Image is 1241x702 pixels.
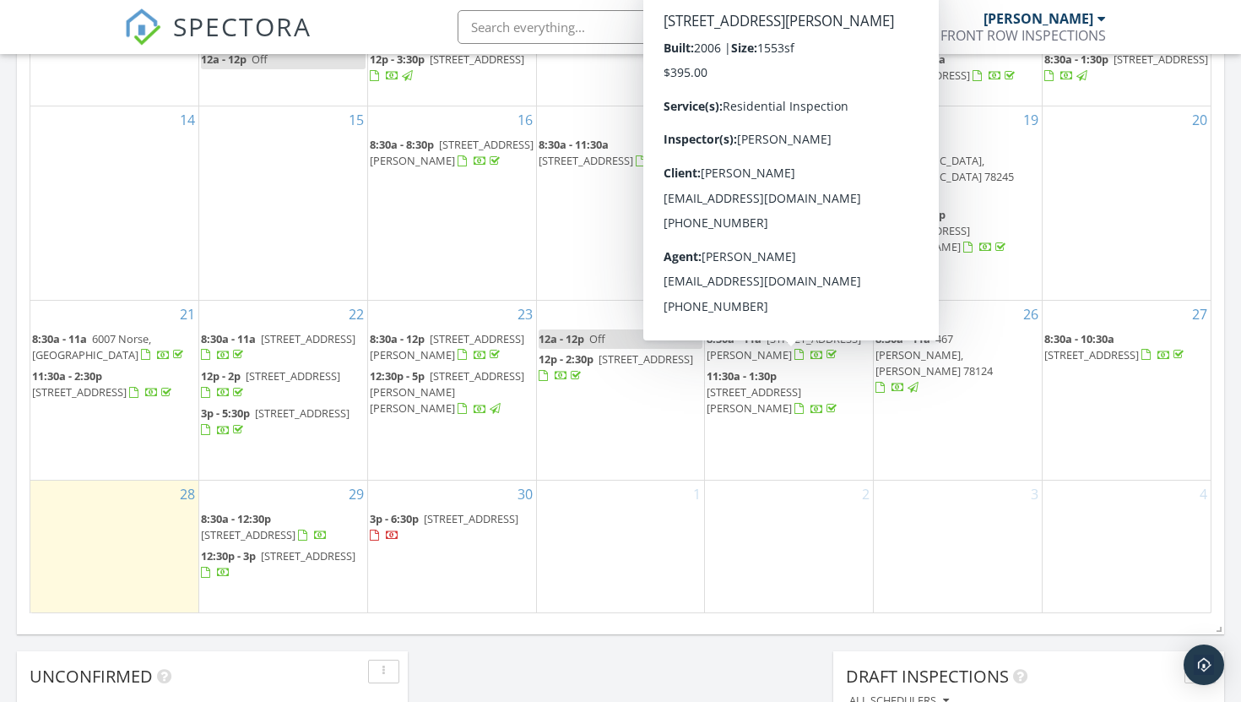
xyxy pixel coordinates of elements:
[875,52,1018,83] a: 8:30a - 11:30a [STREET_ADDRESS]
[875,153,1014,184] span: [GEOGRAPHIC_DATA], [GEOGRAPHIC_DATA] 78245
[345,481,367,508] a: Go to September 29, 2025
[201,511,271,526] span: 8:30a - 12:30p
[707,329,871,366] a: 8:30a - 11a [STREET_ADDRESS][PERSON_NAME]
[874,106,1043,301] td: Go to September 19, 2025
[1196,481,1211,508] a: Go to October 4, 2025
[940,27,1106,44] div: FRONT ROW INSPECTIONS
[875,137,930,152] span: 8:30a - 11a
[539,331,584,346] span: 12a - 12p
[707,331,861,362] span: [STREET_ADDRESS][PERSON_NAME]
[690,481,704,508] a: Go to October 1, 2025
[430,52,524,67] span: [STREET_ADDRESS]
[199,480,368,612] td: Go to September 29, 2025
[707,331,761,346] span: 8:30a - 11a
[1044,52,1208,83] a: 8:30a - 1:30p [STREET_ADDRESS]
[1042,106,1211,301] td: Go to September 20, 2025
[539,350,703,386] a: 12p - 2:30p [STREET_ADDRESS]
[32,368,175,400] a: 11:30a - 2:30p [STREET_ADDRESS]
[1042,480,1211,612] td: Go to October 4, 2025
[30,480,199,612] td: Go to September 28, 2025
[201,329,366,366] a: 8:30a - 11a [STREET_ADDRESS]
[707,137,861,168] a: 8:30a - 12p [STREET_ADDRESS]
[345,106,367,133] a: Go to September 15, 2025
[199,20,368,106] td: Go to September 8, 2025
[536,300,705,480] td: Go to September 24, 2025
[514,301,536,328] a: Go to September 23, 2025
[201,52,247,67] span: 12a - 12p
[424,511,518,526] span: [STREET_ADDRESS]
[1044,50,1209,86] a: 8:30a - 1:30p [STREET_ADDRESS]
[32,367,197,403] a: 11:30a - 2:30p [STREET_ADDRESS]
[874,480,1043,612] td: Go to October 3, 2025
[370,137,534,168] a: 8:30a - 8:30p [STREET_ADDRESS][PERSON_NAME]
[705,480,874,612] td: Go to October 2, 2025
[370,509,534,546] a: 3p - 6:30p [STREET_ADDRESS]
[201,404,366,440] a: 3p - 5:30p [STREET_ADDRESS]
[707,331,861,362] a: 8:30a - 11a [STREET_ADDRESS][PERSON_NAME]
[984,10,1093,27] div: [PERSON_NAME]
[32,331,87,346] span: 8:30a - 11a
[32,331,187,362] a: 8:30a - 11a 6007 Norse, [GEOGRAPHIC_DATA]
[261,331,355,346] span: [STREET_ADDRESS]
[173,8,312,44] span: SPECTORA
[201,367,366,403] a: 12p - 2p [STREET_ADDRESS]
[1044,52,1108,67] span: 8:30a - 1:30p
[514,106,536,133] a: Go to September 16, 2025
[539,137,609,152] span: 8:30a - 11:30a
[370,331,524,362] a: 8:30a - 12p [STREET_ADDRESS][PERSON_NAME]
[1044,347,1139,362] span: [STREET_ADDRESS]
[201,548,355,580] a: 12:30p - 3p [STREET_ADDRESS]
[30,106,199,301] td: Go to September 14, 2025
[370,331,524,362] span: [STREET_ADDRESS][PERSON_NAME]
[875,68,970,83] span: [STREET_ADDRESS]
[539,153,633,168] span: [STREET_ADDRESS]
[30,20,199,106] td: Go to September 7, 2025
[201,368,340,400] a: 12p - 2p [STREET_ADDRESS]
[370,137,534,168] span: [STREET_ADDRESS][PERSON_NAME]
[32,368,102,384] span: 11:30a - 2:30p
[875,331,993,378] span: 467 [PERSON_NAME], [PERSON_NAME] 78124
[458,10,795,44] input: Search everything...
[707,135,871,171] a: 8:30a - 12p [STREET_ADDRESS]
[705,300,874,480] td: Go to September 25, 2025
[32,329,197,366] a: 8:30a - 11a 6007 Norse, [GEOGRAPHIC_DATA]
[707,368,840,416] a: 11:30a - 1:30p [STREET_ADDRESS][PERSON_NAME]
[199,300,368,480] td: Go to September 22, 2025
[201,331,355,362] a: 8:30a - 11a [STREET_ADDRESS]
[539,135,703,171] a: 8:30a - 11:30a [STREET_ADDRESS]
[370,511,419,526] span: 3p - 6:30p
[201,405,350,437] a: 3p - 5:30p [STREET_ADDRESS]
[539,137,681,168] a: 8:30a - 11:30a [STREET_ADDRESS]
[370,368,524,416] a: 12:30p - 5p [STREET_ADDRESS][PERSON_NAME][PERSON_NAME]
[536,20,705,106] td: Go to September 10, 2025
[370,135,534,171] a: 8:30a - 8:30p [STREET_ADDRESS][PERSON_NAME]
[1042,20,1211,106] td: Go to September 13, 2025
[367,480,536,612] td: Go to September 30, 2025
[1044,329,1209,366] a: 8:30a - 10:30a [STREET_ADDRESS]
[201,527,295,542] span: [STREET_ADDRESS]
[345,301,367,328] a: Go to September 22, 2025
[875,205,1040,258] a: 11:30a - 1:30p [STREET_ADDRESS][PERSON_NAME]
[875,207,1009,254] a: 11:30a - 1:30p [STREET_ADDRESS][PERSON_NAME]
[874,300,1043,480] td: Go to September 26, 2025
[252,52,268,67] span: Off
[536,106,705,301] td: Go to September 17, 2025
[1184,645,1224,685] div: Open Intercom Messenger
[370,367,534,420] a: 12:30p - 5p [STREET_ADDRESS][PERSON_NAME][PERSON_NAME]
[1189,106,1211,133] a: Go to September 20, 2025
[201,548,256,563] span: 12:30p - 3p
[859,481,873,508] a: Go to October 2, 2025
[32,331,151,362] span: 6007 Norse, [GEOGRAPHIC_DATA]
[539,351,693,383] a: 12p - 2:30p [STREET_ADDRESS]
[201,368,241,384] span: 12p - 2p
[705,106,874,301] td: Go to September 18, 2025
[536,480,705,612] td: Go to October 1, 2025
[514,481,536,508] a: Go to September 30, 2025
[589,331,605,346] span: Off
[370,137,434,152] span: 8:30a - 8:30p
[707,384,801,416] span: [STREET_ADDRESS][PERSON_NAME]
[30,300,199,480] td: Go to September 21, 2025
[682,106,704,133] a: Go to September 17, 2025
[370,50,534,86] a: 12p - 3:30p [STREET_ADDRESS]
[1020,301,1042,328] a: Go to September 26, 2025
